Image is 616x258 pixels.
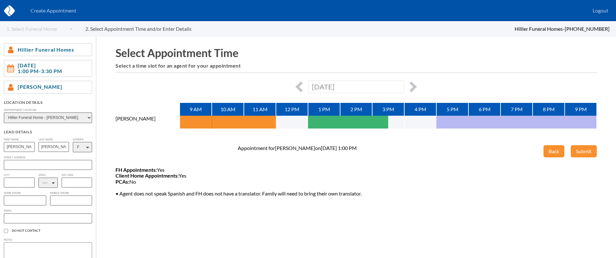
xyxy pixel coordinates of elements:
label: Appointment Location [4,109,92,112]
div: 5 PM [436,103,468,116]
label: First Name [4,138,35,141]
div: 3 PM [372,103,404,116]
a: 2. Select Appointment Time and/or Enter Details [85,26,204,32]
span: Yes Yes No • Agent does not speak Spanish and FH does not have a translator. Family will need to ... [116,167,362,196]
b: FH Appointments: [116,167,157,173]
span: Hillier Funeral Homes - [515,26,565,32]
button: Back [543,145,564,157]
b: Client Home Appointments: [116,172,179,179]
div: 6 PM [468,103,501,116]
div: 8 PM [533,103,565,116]
label: Gender [73,138,92,141]
div: Lead Details [4,129,92,134]
div: Location Details [4,100,92,105]
span: Do Not Contact [12,229,92,233]
label: City [4,174,35,177]
label: Mobile Phone [50,192,92,195]
b: PCAs: [116,179,129,185]
span: [PHONE_NUMBER] [565,26,610,32]
div: 12 PM [276,103,308,116]
label: Home Phone [4,192,46,195]
button: Submit [571,145,597,157]
div: 10 AM [212,103,244,116]
span: [DATE] 1:00 PM - 3:30 PM [18,62,62,74]
div: 4 PM [404,103,436,116]
label: Last Name [38,138,69,141]
div: [PERSON_NAME] [116,116,180,129]
span: Hillier Funeral Homes [18,47,74,53]
label: Street Address [4,156,92,159]
label: State [38,174,58,177]
div: 9 AM [180,103,212,116]
label: Notes [4,238,92,241]
div: Appointment for [PERSON_NAME] on [DATE] 1:00 PM [238,145,357,151]
label: Email [4,209,92,212]
label: Zip Code [62,174,92,177]
div: 1 PM [308,103,340,116]
div: 7 PM [501,103,533,116]
a: 1. Select Funeral Home [6,26,73,32]
div: 11 AM [244,103,276,116]
h6: Select a time slot for an agent for your appointment [116,63,597,69]
span: [PERSON_NAME] [18,84,62,90]
h1: Select Appointment Time [116,46,597,59]
div: 2 PM [340,103,372,116]
div: 9 PM [565,103,597,116]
